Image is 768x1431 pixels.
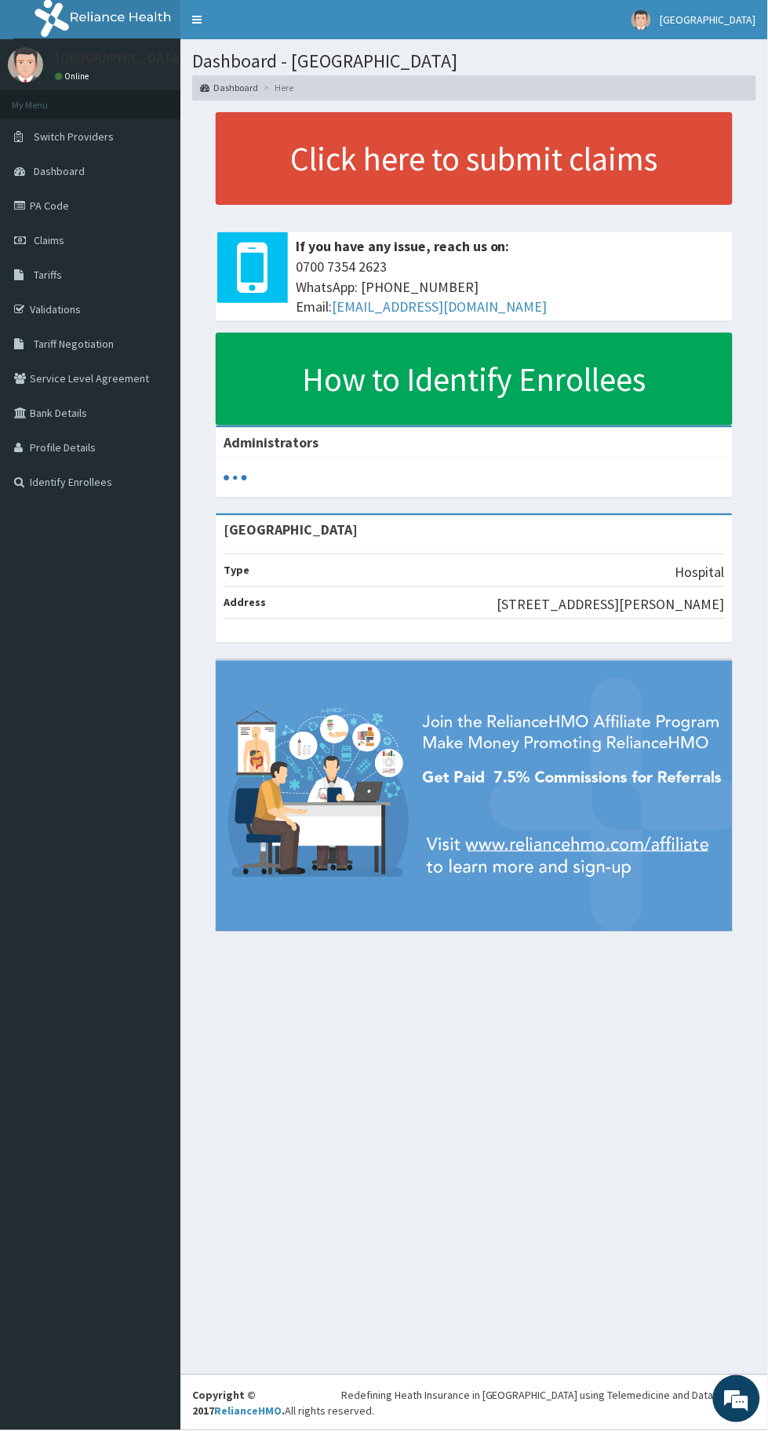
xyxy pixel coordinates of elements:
[296,237,510,255] b: If you have any issue, reach us on:
[216,112,733,205] a: Click here to submit claims
[214,1404,282,1418] a: RelianceHMO
[332,298,548,316] a: [EMAIL_ADDRESS][DOMAIN_NAME]
[675,563,725,583] p: Hospital
[224,433,318,451] b: Administrators
[55,51,184,65] p: [GEOGRAPHIC_DATA]
[8,47,43,82] img: User Image
[224,521,358,539] strong: [GEOGRAPHIC_DATA]
[200,81,258,94] a: Dashboard
[55,71,93,82] a: Online
[216,661,733,932] img: provider-team-banner.png
[632,10,651,30] img: User Image
[192,51,756,71] h1: Dashboard - [GEOGRAPHIC_DATA]
[34,130,114,144] span: Switch Providers
[224,466,247,490] svg: audio-loading
[260,81,293,94] li: Here
[224,564,249,578] b: Type
[216,333,733,425] a: How to Identify Enrollees
[34,233,64,247] span: Claims
[34,337,114,351] span: Tariff Negotiation
[180,1375,768,1431] footer: All rights reserved.
[224,596,266,610] b: Address
[192,1389,285,1418] strong: Copyright © 2017 .
[497,595,725,615] p: [STREET_ADDRESS][PERSON_NAME]
[661,13,756,27] span: [GEOGRAPHIC_DATA]
[34,268,62,282] span: Tariffs
[296,257,725,317] span: 0700 7354 2623 WhatsApp: [PHONE_NUMBER] Email:
[341,1388,756,1404] div: Redefining Heath Insurance in [GEOGRAPHIC_DATA] using Telemedicine and Data Science!
[34,164,85,178] span: Dashboard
